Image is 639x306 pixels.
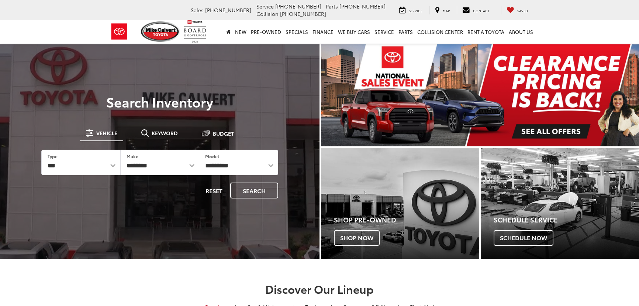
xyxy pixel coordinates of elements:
span: Shop Now [334,230,380,246]
a: Map [429,6,455,14]
span: [PHONE_NUMBER] [339,3,386,10]
a: Service [394,6,428,14]
span: Service [256,3,274,10]
h4: Schedule Service [494,216,639,224]
h2: Discover Our Lineup [59,283,580,295]
label: Type [48,153,58,159]
span: Keyword [152,130,178,136]
label: Model [205,153,219,159]
span: Sales [191,6,204,14]
span: [PHONE_NUMBER] [205,6,251,14]
span: Schedule Now [494,230,553,246]
button: Search [230,183,278,198]
div: Toyota [481,148,639,259]
a: Shop Pre-Owned Shop Now [321,148,479,259]
div: carousel slide number 1 of 1 [321,44,639,146]
a: WE BUY CARS [336,20,372,44]
a: New [233,20,249,44]
a: Specials [283,20,310,44]
a: Finance [310,20,336,44]
h4: Shop Pre-Owned [334,216,479,224]
span: Vehicle [96,130,117,136]
a: Collision Center [415,20,465,44]
button: Reset [199,183,229,198]
a: Rent a Toyota [465,20,507,44]
span: Parts [326,3,338,10]
a: Home [224,20,233,44]
span: [PHONE_NUMBER] [280,10,326,17]
span: Saved [517,8,528,13]
img: Toyota [106,20,133,44]
div: Toyota [321,148,479,259]
img: Mike Calvert Toyota [141,21,180,42]
img: Clearance Pricing Is Back [321,44,639,146]
a: Schedule Service Schedule Now [481,148,639,259]
label: Make [127,153,138,159]
span: [PHONE_NUMBER] [275,3,321,10]
span: Contact [473,8,490,13]
span: Map [443,8,450,13]
a: Contact [457,6,495,14]
section: Carousel section with vehicle pictures - may contain disclaimers. [321,44,639,146]
a: Pre-Owned [249,20,283,44]
span: Budget [213,131,234,136]
a: About Us [507,20,535,44]
a: My Saved Vehicles [501,6,533,14]
span: Collision [256,10,279,17]
h3: Search Inventory [31,94,289,109]
span: Service [409,8,422,13]
a: Parts [396,20,415,44]
a: Service [372,20,396,44]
